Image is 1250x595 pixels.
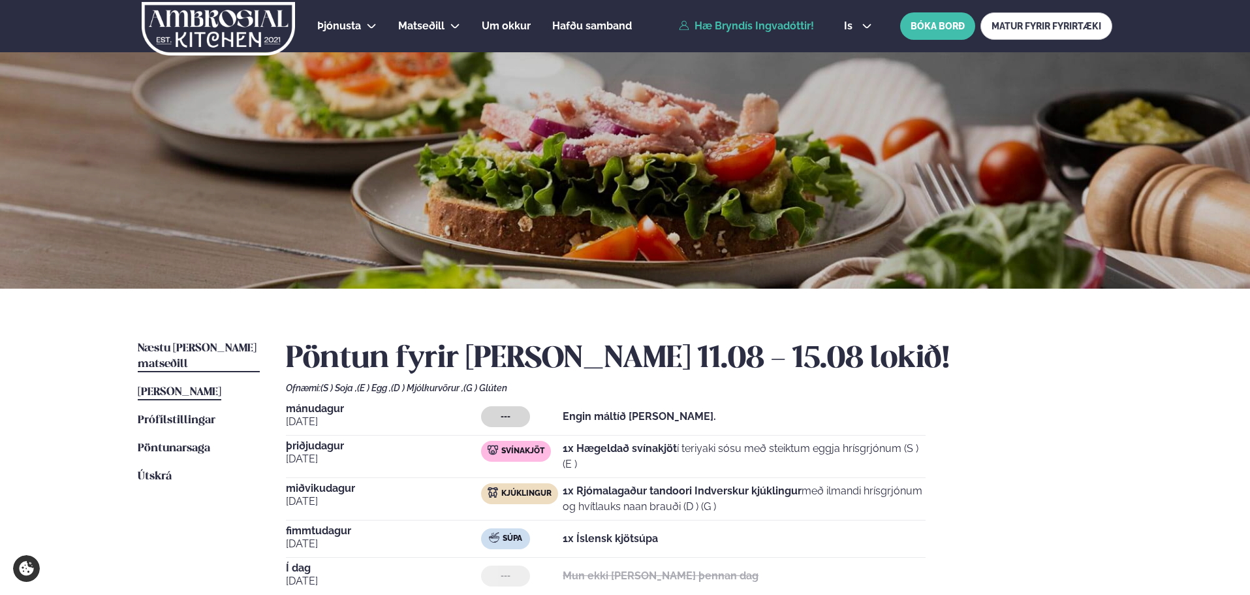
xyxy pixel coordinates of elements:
button: is [834,21,883,31]
span: [DATE] [286,414,481,430]
a: Pöntunarsaga [138,441,210,457]
span: Pöntunarsaga [138,443,210,454]
p: í teriyaki sósu með steiktum eggja hrísgrjónum (S ) (E ) [563,441,926,472]
span: [DATE] [286,536,481,552]
span: (S ) Soja , [320,383,357,393]
span: [DATE] [286,573,481,589]
strong: Mun ekki [PERSON_NAME] þennan dag [563,570,758,582]
a: Cookie settings [13,555,40,582]
span: (E ) Egg , [357,383,391,393]
span: Í dag [286,563,481,573]
strong: 1x Rjómalagaður tandoori Indverskur kjúklingur [563,485,802,497]
span: Matseðill [398,20,445,32]
img: chicken.svg [488,487,498,498]
span: fimmtudagur [286,526,481,536]
a: [PERSON_NAME] [138,385,221,400]
a: Um okkur [482,18,531,34]
strong: 1x Íslensk kjötsúpa [563,532,658,545]
a: Hæ Bryndís Ingvadóttir! [679,20,814,32]
a: Næstu [PERSON_NAME] matseðill [138,341,260,372]
span: (G ) Glúten [463,383,507,393]
img: soup.svg [489,532,499,543]
span: Svínakjöt [501,446,544,457]
a: MATUR FYRIR FYRIRTÆKI [980,12,1112,40]
img: logo [140,2,296,56]
strong: 1x Hægeldað svínakjöt [563,442,677,455]
a: Prófílstillingar [138,413,215,428]
span: is [844,21,856,31]
h2: Pöntun fyrir [PERSON_NAME] 11.08 - 15.08 lokið! [286,341,1112,378]
img: pork.svg [488,445,498,455]
span: mánudagur [286,404,481,414]
span: Um okkur [482,20,531,32]
span: Þjónusta [317,20,361,32]
span: Súpa [503,534,522,544]
span: miðvikudagur [286,483,481,494]
div: Ofnæmi: [286,383,1112,393]
span: --- [501,411,510,422]
span: Næstu [PERSON_NAME] matseðill [138,343,257,370]
span: [DATE] [286,451,481,467]
p: með ilmandi hrísgrjónum og hvítlauks naan brauði (D ) (G ) [563,483,926,515]
a: Útskrá [138,469,172,485]
a: Hafðu samband [552,18,632,34]
span: (D ) Mjólkurvörur , [391,383,463,393]
a: Þjónusta [317,18,361,34]
strong: Engin máltíð [PERSON_NAME]. [563,410,716,423]
span: [DATE] [286,494,481,509]
span: Kjúklingur [501,489,552,499]
span: --- [501,571,510,581]
span: Hafðu samband [552,20,632,32]
span: Prófílstillingar [138,415,215,426]
a: Matseðill [398,18,445,34]
button: BÓKA BORÐ [900,12,975,40]
span: Útskrá [138,471,172,482]
span: [PERSON_NAME] [138,387,221,398]
span: þriðjudagur [286,441,481,451]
